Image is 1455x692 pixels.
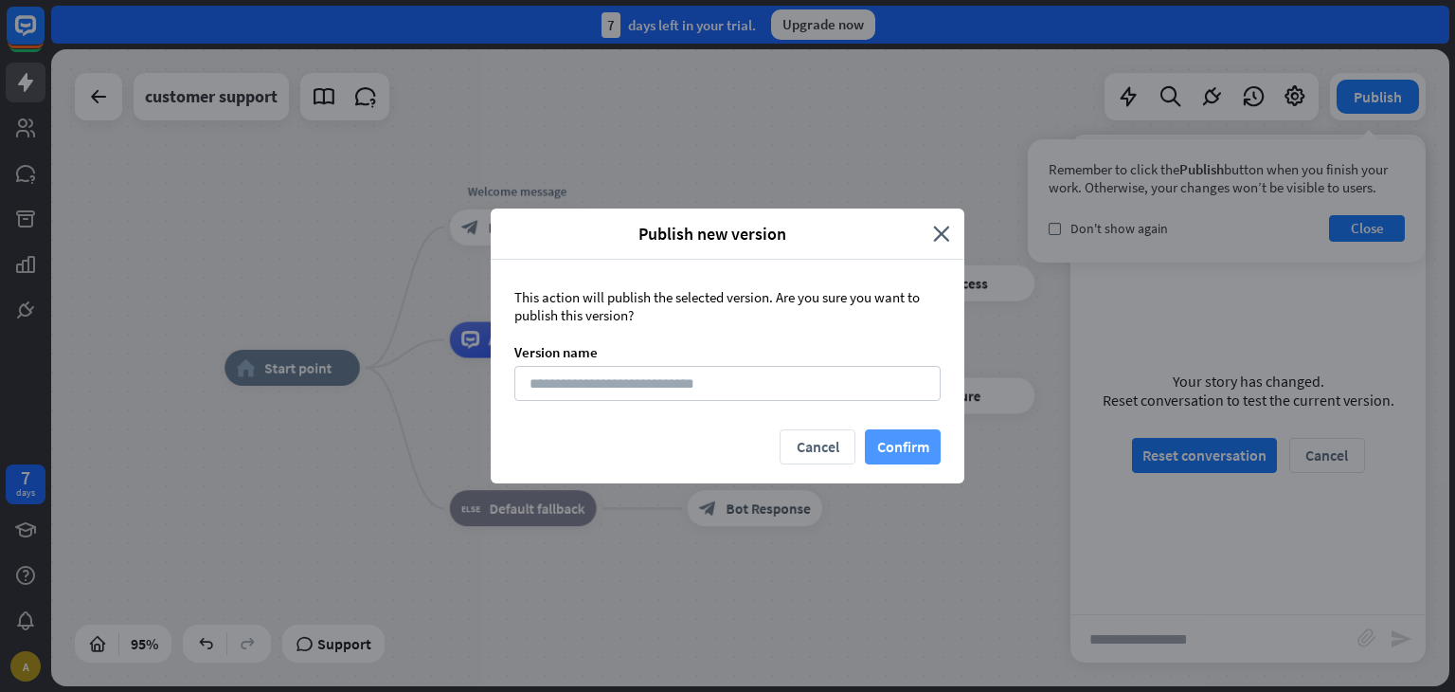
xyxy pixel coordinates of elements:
[865,429,941,464] button: Confirm
[780,429,855,464] button: Cancel
[514,288,941,324] div: This action will publish the selected version. Are you sure you want to publish this version?
[933,223,950,245] i: close
[505,223,919,245] span: Publish new version
[514,343,941,361] div: Version name
[15,8,72,64] button: Open LiveChat chat widget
